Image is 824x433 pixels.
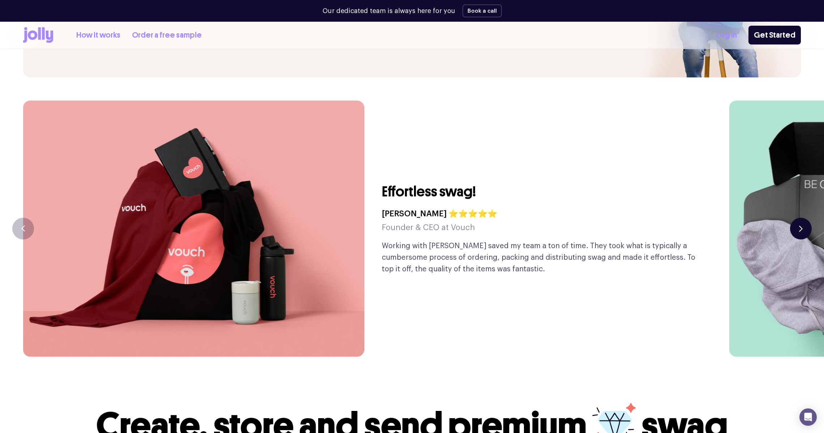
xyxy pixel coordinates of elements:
[76,29,120,41] a: How it works
[799,408,817,426] div: Open Intercom Messenger
[382,221,497,234] h5: Founder & CEO at Vouch
[382,207,497,221] h4: [PERSON_NAME] ⭐⭐⭐⭐⭐
[382,240,706,275] p: Working with [PERSON_NAME] saved my team a ton of time. They took what is typically a cumbersome ...
[748,26,801,44] a: Get Started
[132,29,202,41] a: Order a free sample
[323,6,455,16] p: Our dedicated team is always here for you
[717,29,737,41] a: Log In
[382,182,476,201] h3: Effortless swag!
[462,4,502,17] button: Book a call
